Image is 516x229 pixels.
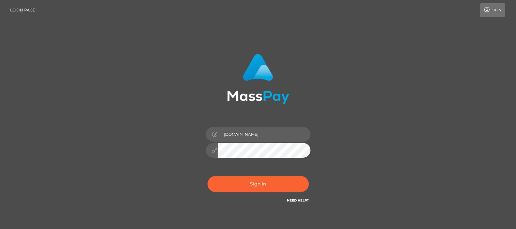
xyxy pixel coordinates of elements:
a: Login [480,3,505,17]
a: Login Page [10,3,35,17]
input: Username... [218,127,310,142]
button: Sign in [208,176,309,192]
a: Need Help? [287,198,309,203]
img: MassPay Login [227,54,289,104]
